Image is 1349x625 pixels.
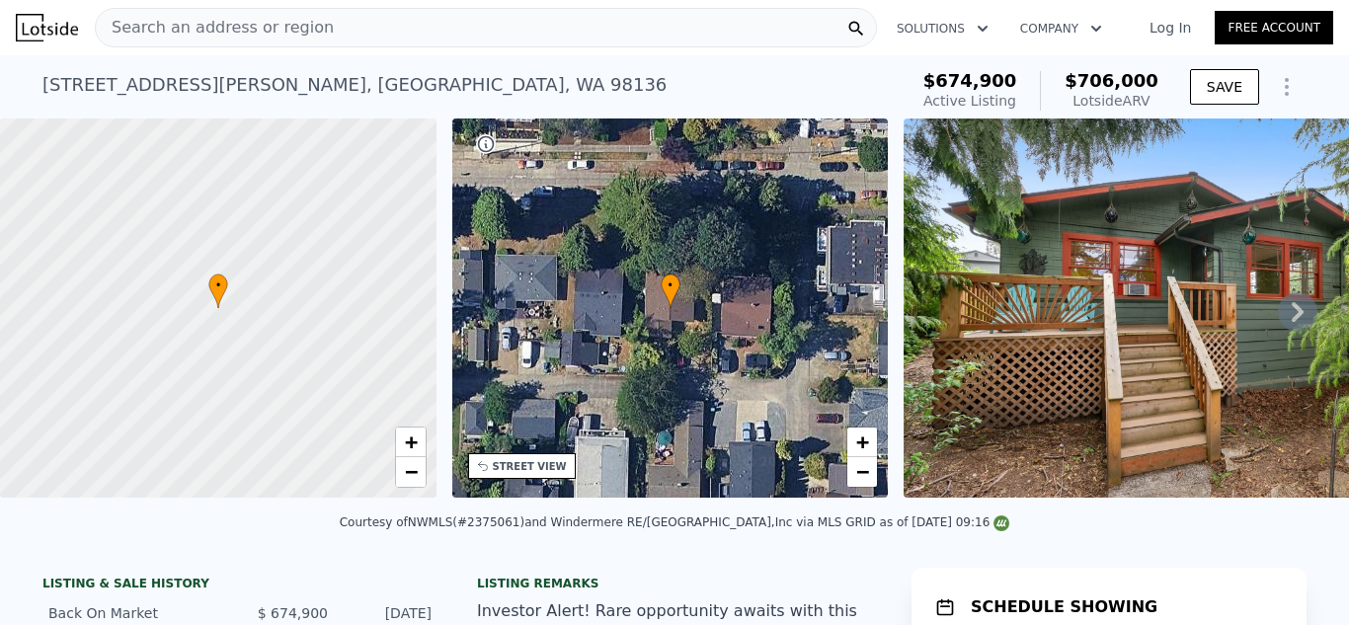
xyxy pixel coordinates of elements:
[48,603,224,623] div: Back On Market
[1126,18,1215,38] a: Log In
[42,576,437,595] div: LISTING & SALE HISTORY
[404,430,417,454] span: +
[856,459,869,484] span: −
[344,603,432,623] div: [DATE]
[993,515,1009,531] img: NWMLS Logo
[661,273,680,308] div: •
[16,14,78,41] img: Lotside
[923,93,1016,109] span: Active Listing
[396,428,426,457] a: Zoom in
[1190,69,1259,105] button: SAVE
[477,576,872,591] div: Listing remarks
[42,71,667,99] div: [STREET_ADDRESS][PERSON_NAME] , [GEOGRAPHIC_DATA] , WA 98136
[493,459,567,474] div: STREET VIEW
[1065,91,1158,111] div: Lotside ARV
[847,457,877,487] a: Zoom out
[396,457,426,487] a: Zoom out
[208,276,228,294] span: •
[1267,67,1307,107] button: Show Options
[856,430,869,454] span: +
[404,459,417,484] span: −
[208,273,228,308] div: •
[258,605,328,621] span: $ 674,900
[923,70,1017,91] span: $674,900
[340,515,1010,529] div: Courtesy of NWMLS (#2375061) and Windermere RE/[GEOGRAPHIC_DATA],Inc via MLS GRID as of [DATE] 09:16
[881,11,1004,46] button: Solutions
[847,428,877,457] a: Zoom in
[96,16,334,39] span: Search an address or region
[1215,11,1333,44] a: Free Account
[661,276,680,294] span: •
[1004,11,1118,46] button: Company
[971,595,1157,619] h1: SCHEDULE SHOWING
[1065,70,1158,91] span: $706,000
